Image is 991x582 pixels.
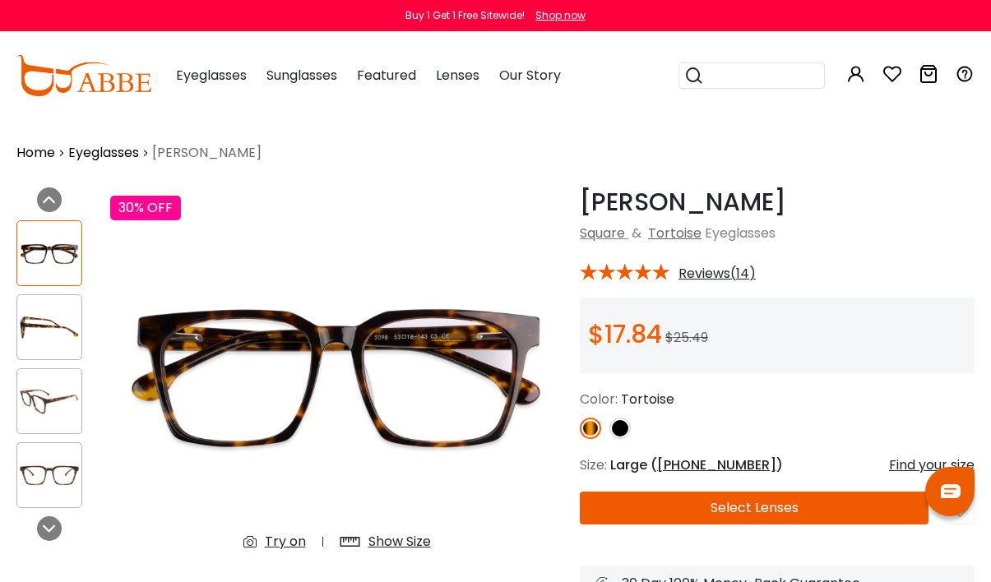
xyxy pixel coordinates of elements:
span: $25.49 [665,328,708,347]
div: Show Size [368,532,431,552]
span: [PERSON_NAME] [152,143,262,163]
span: Size: [580,455,607,474]
img: Gilbert Tortoise Acetate Eyeglasses , UniversalBridgeFit Frames from ABBE Glasses [17,460,81,492]
span: $17.84 [588,316,662,352]
span: [PHONE_NUMBER] [657,455,776,474]
a: Shop now [527,8,586,22]
span: Lenses [436,66,479,85]
button: Select Lenses [580,492,928,524]
span: Eyeglasses [705,224,776,242]
div: Try on [265,532,306,552]
div: Find your size [889,455,975,475]
a: Eyeglasses [68,143,139,163]
span: Our Story [499,66,561,85]
img: abbeglasses.com [16,55,151,96]
img: Gilbert Tortoise Acetate Eyeglasses , UniversalBridgeFit Frames from ABBE Glasses [17,238,81,270]
img: chat [941,484,961,498]
span: & [628,224,645,242]
span: Sunglasses [266,66,337,85]
img: Gilbert Tortoise Acetate Eyeglasses , UniversalBridgeFit Frames from ABBE Glasses [110,187,563,565]
a: Square [580,224,625,242]
span: Reviews(14) [678,266,756,281]
img: Gilbert Tortoise Acetate Eyeglasses , UniversalBridgeFit Frames from ABBE Glasses [17,386,81,418]
a: Home [16,143,55,163]
span: Featured [357,66,416,85]
a: Tortoise [648,224,702,242]
h1: [PERSON_NAME] [580,187,975,217]
div: Shop now [535,8,586,23]
span: Color: [580,390,618,409]
div: Buy 1 Get 1 Free Sitewide! [405,8,525,23]
img: Gilbert Tortoise Acetate Eyeglasses , UniversalBridgeFit Frames from ABBE Glasses [17,312,81,344]
span: Tortoise [621,390,674,409]
span: Large ( ) [610,455,783,474]
div: 30% OFF [110,196,181,220]
span: Eyeglasses [176,66,247,85]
